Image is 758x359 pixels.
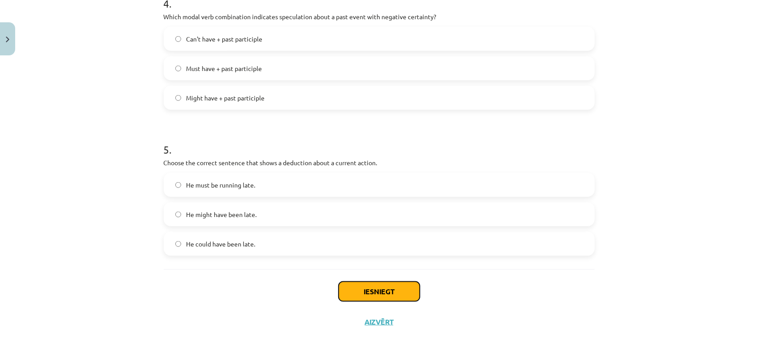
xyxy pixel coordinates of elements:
input: He must be running late. [175,182,181,188]
span: He might have been late. [186,210,257,219]
input: Might have + past participle [175,95,181,101]
span: He must be running late. [186,180,256,190]
span: Can't have + past participle [186,34,263,44]
input: He could have been late. [175,241,181,247]
button: Iesniegt [339,282,420,301]
h1: 5 . [164,128,595,155]
p: Choose the correct sentence that shows a deduction about a current action. [164,158,595,167]
img: icon-close-lesson-0947bae3869378f0d4975bcd49f059093ad1ed9edebbc8119c70593378902aed.svg [6,37,9,42]
span: Might have + past participle [186,93,265,103]
button: Aizvērt [362,317,396,326]
span: He could have been late. [186,239,256,249]
input: He might have been late. [175,212,181,217]
span: Must have + past participle [186,64,262,73]
input: Must have + past participle [175,66,181,71]
p: Which modal verb combination indicates speculation about a past event with negative certainty? [164,12,595,21]
input: Can't have + past participle [175,36,181,42]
